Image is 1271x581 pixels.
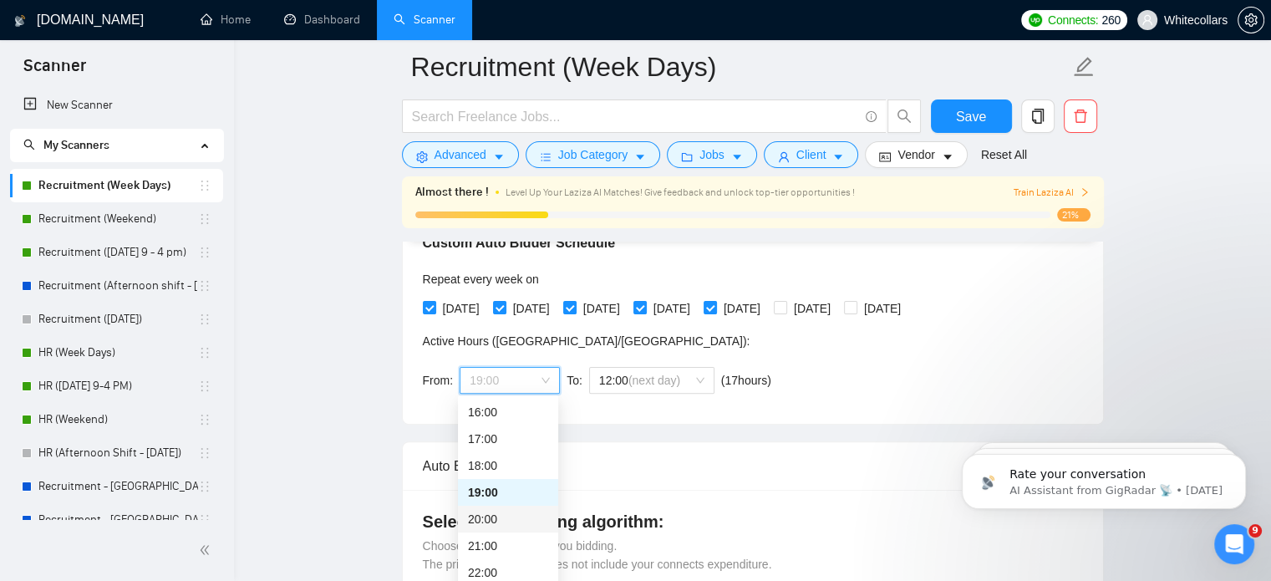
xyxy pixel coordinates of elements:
span: caret-down [832,150,844,163]
span: Repeat every week on [423,273,539,286]
li: Recruitment (Friday) [10,303,223,336]
span: [DATE] [506,299,557,318]
li: HR (Week Days) [10,336,223,369]
input: Search Freelance Jobs... [412,106,858,127]
span: caret-down [731,150,743,163]
a: Recruitment (Week Days) [38,169,198,202]
li: HR (Friday 9-4 PM) [10,369,223,403]
a: HR ([DATE] 9-4 PM) [38,369,198,403]
span: 12:00 [599,368,704,393]
a: Recruitment ([DATE] 9 - 4 pm) [38,236,198,269]
iframe: Intercom notifications message [937,419,1271,536]
button: settingAdvancedcaret-down [402,141,519,168]
button: idcardVendorcaret-down [865,141,967,168]
li: New Scanner [10,89,223,122]
span: Job Category [558,145,628,164]
div: 16:00 [458,399,558,426]
li: HR (Weekend) [10,403,223,436]
span: [DATE] [787,299,837,318]
span: caret-down [634,150,646,163]
a: Recruitment - [GEOGRAPHIC_DATA] (Week Days) [38,470,198,503]
li: HR (Afternoon Shift - Sunday) [10,436,223,470]
span: holder [198,179,211,192]
a: homeHome [201,13,251,27]
button: search [887,99,921,133]
button: delete [1064,99,1097,133]
button: folderJobscaret-down [667,141,757,168]
a: HR (Weekend) [38,403,198,436]
div: 20:00 [458,506,558,533]
span: holder [198,346,211,359]
span: To: [567,374,582,387]
div: 21:00 [468,537,548,555]
span: holder [198,279,211,293]
button: barsJob Categorycaret-down [526,141,660,168]
span: Vendor [897,145,934,164]
div: 17:00 [458,426,558,452]
div: 18:00 [458,452,558,479]
span: 19:00 [470,368,550,393]
img: logo [14,8,26,34]
a: Recruitment - [GEOGRAPHIC_DATA] (Weekend) [38,503,198,537]
span: search [23,139,35,150]
span: caret-down [942,150,953,163]
a: Recruitment (Afternoon shift - [DATE]) [38,269,198,303]
h4: Select your bidding algorithm: [423,510,1083,533]
span: Save [956,106,986,127]
span: Advanced [435,145,486,164]
span: caret-down [493,150,505,163]
button: setting [1238,7,1264,33]
span: setting [416,150,428,163]
div: 19:00 [468,483,548,502]
span: holder [198,380,211,393]
span: Scanner [10,54,99,89]
span: 9 [1248,524,1262,538]
span: info-circle [866,111,877,122]
span: [DATE] [857,299,907,318]
a: Reset All [981,145,1027,164]
li: Recruitment (Friday 9 - 4 pm) [10,236,223,269]
span: holder [198,446,211,460]
iframe: Intercom live chat [1214,524,1254,564]
img: upwork-logo.png [1029,13,1042,27]
span: Jobs [699,145,724,164]
span: [DATE] [436,299,486,318]
span: double-left [199,542,216,558]
span: user [778,150,790,163]
span: delete [1065,109,1096,124]
span: setting [1238,13,1263,27]
a: Recruitment (Weekend) [38,202,198,236]
button: userClientcaret-down [764,141,859,168]
span: [DATE] [577,299,627,318]
a: dashboardDashboard [284,13,360,27]
span: [DATE] [717,299,767,318]
span: ( 17 hours) [721,374,771,387]
span: holder [198,246,211,259]
span: (next day) [628,374,680,387]
span: right [1080,187,1090,197]
a: HR (Week Days) [38,336,198,369]
a: New Scanner [23,89,210,122]
a: Recruitment ([DATE]) [38,303,198,336]
span: Level Up Your Laziza AI Matches! Give feedback and unlock top-tier opportunities ! [506,186,855,198]
li: Recruitment - UK (Week Days) [10,470,223,503]
span: idcard [879,150,891,163]
div: 18:00 [468,456,548,475]
span: Almost there ! [415,183,489,201]
li: Recruitment (Afternoon shift - Sunday) [10,269,223,303]
li: Recruitment - UK (Weekend) [10,503,223,537]
span: [DATE] [647,299,697,318]
span: holder [198,513,211,527]
span: Choose the algorithm for you bidding. The price per proposal does not include your connects expen... [423,539,772,571]
span: My Scanners [43,138,109,152]
span: edit [1073,56,1095,78]
a: HR (Afternoon Shift - [DATE]) [38,436,198,470]
span: My Scanners [23,138,109,152]
span: holder [198,480,211,493]
button: Train Laziza AI [1013,185,1090,201]
span: search [888,109,920,124]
